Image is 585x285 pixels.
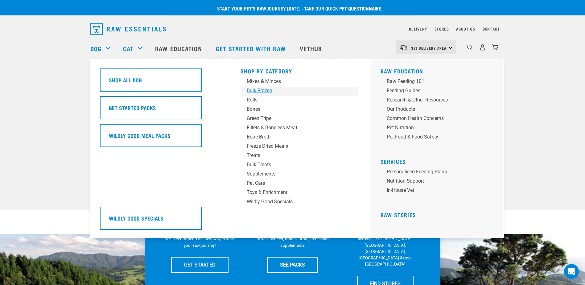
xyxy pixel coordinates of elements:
[241,124,358,133] a: Fillets & Boneless Meat
[241,189,358,198] a: Toys & Enrichment
[241,198,358,207] a: Wildly Good Specials
[381,187,498,196] a: In-house vet
[247,105,343,113] div: Bones
[109,131,171,139] h5: Wildly Good Meal Packs
[247,189,343,196] div: Toys & Enrichment
[381,133,498,142] a: Pet Food & Food Safety
[381,158,498,163] h5: Services
[100,68,217,96] a: Shop All Dog
[467,44,473,50] img: home-icon-1@2x.png
[387,115,483,122] div: Common Health Concerns
[304,7,382,10] a: take our quick pet questionnaire.
[100,207,217,234] a: Wildly Good Specials
[247,161,343,168] div: Bulk Treats
[247,87,343,94] div: Bulk Frozen
[387,78,483,85] div: Raw Feeding 101
[109,214,163,222] h5: Wildly Good Specials
[400,45,408,50] img: van-moving.png
[85,20,500,38] nav: dropdown navigation
[149,36,209,61] a: Raw Education
[456,28,475,30] a: About Us
[381,87,498,96] a: Feeding Guides
[387,133,483,141] div: Pet Food & Food Safety
[241,96,358,105] a: Rolls
[241,115,358,124] a: Green Tripe
[247,96,343,104] div: Rolls
[241,87,358,96] a: Bulk Frozen
[100,96,217,124] a: Get Started Packs
[241,78,358,87] a: Mixes & Minces
[247,170,343,178] div: Supplements
[241,161,358,170] a: Bulk Treats
[247,198,343,205] div: Wildly Good Specials
[241,142,358,152] a: Freeze Dried Meals
[411,47,447,49] span: Set Delivery Area
[241,170,358,180] a: Supplements
[247,180,343,187] div: Pet Care
[483,28,500,30] a: Contact
[241,105,358,115] a: Bones
[435,28,449,30] a: Stores
[381,115,498,124] a: Common Health Concerns
[123,44,134,53] a: Cat
[564,264,579,279] div: Open Intercom Messenger
[479,44,486,51] img: user.png
[241,152,358,161] a: Treats
[100,124,217,152] a: Wildly Good Meal Packs
[241,180,358,189] a: Pet Care
[247,78,343,85] div: Mixes & Minces
[247,124,343,131] div: Fillets & Boneless Meat
[241,133,358,142] a: Bone Broth
[381,78,498,87] a: Raw Feeding 101
[381,124,498,133] a: Pet Nutrition
[409,28,427,30] a: Delivery
[381,213,416,216] a: Raw Stories
[387,105,483,113] div: Our Products
[387,124,483,131] div: Pet Nutrition
[241,68,358,73] h5: Shop By Category
[109,76,142,84] h5: Shop All Dog
[381,69,423,72] a: Raw Education
[247,142,343,150] div: Freeze Dried Meals
[171,257,229,272] a: GET STARTED
[247,133,343,141] div: Bone Broth
[294,36,330,61] a: Vethub
[387,87,483,94] div: Feeding Guides
[381,177,498,187] a: Nutrition Support
[349,223,422,267] p: We have 17 stores specialising in raw pet food &amp; nutritional advice across [GEOGRAPHIC_DATA],...
[90,23,166,35] img: Raw Essentials Logo
[247,115,343,122] div: Green Tripe
[381,105,498,115] a: Our Products
[210,36,294,61] a: Get started with Raw
[381,168,498,177] a: Personalised Feeding Plans
[90,44,101,53] a: Dog
[381,96,498,105] a: Research & Other Resources
[267,257,318,272] a: SEE PACKS
[247,152,343,159] div: Treats
[109,104,156,112] h5: Get Started Packs
[492,44,498,51] img: home-icon@2x.png
[387,96,483,104] div: Research & Other Resources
